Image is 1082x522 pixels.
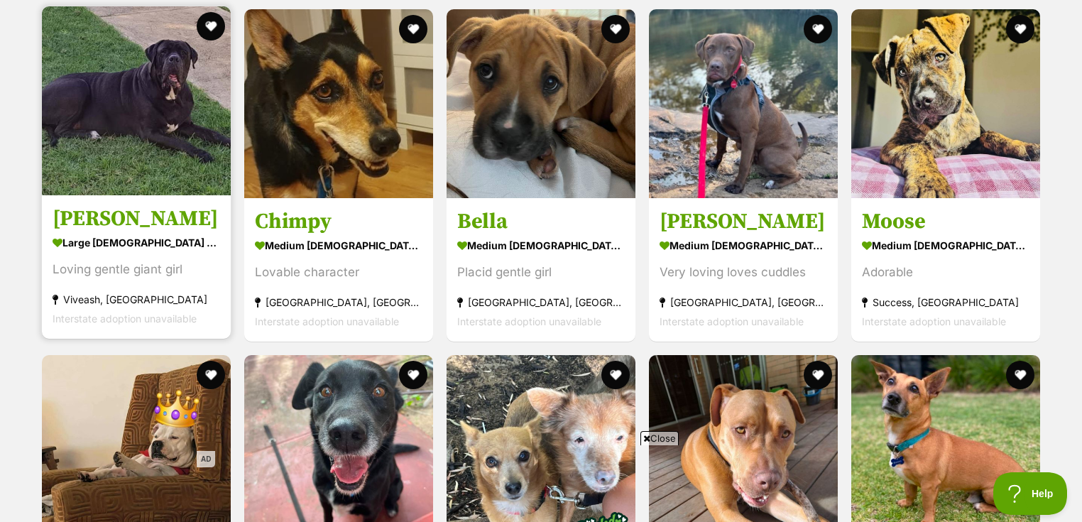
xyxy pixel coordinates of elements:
[399,361,427,389] button: favourite
[255,208,422,235] h3: Chimpy
[640,431,679,445] span: Close
[457,293,625,312] div: [GEOGRAPHIC_DATA], [GEOGRAPHIC_DATA]
[862,315,1006,327] span: Interstate adoption unavailable
[851,9,1040,198] img: Moose
[53,205,220,232] h3: [PERSON_NAME]
[447,9,635,198] img: Bella
[862,208,1029,235] h3: Moose
[42,195,231,339] a: [PERSON_NAME] large [DEMOGRAPHIC_DATA] Dog Loving gentle giant girl Viveash, [GEOGRAPHIC_DATA] In...
[649,9,838,198] img: Rizzo
[53,312,197,325] span: Interstate adoption unavailable
[197,12,225,40] button: favourite
[851,197,1040,342] a: Moose medium [DEMOGRAPHIC_DATA] Dog Adorable Success, [GEOGRAPHIC_DATA] Interstate adoption unava...
[660,315,804,327] span: Interstate adoption unavailable
[601,15,630,43] button: favourite
[862,293,1029,312] div: Success, [GEOGRAPHIC_DATA]
[42,6,231,195] img: Kira
[601,361,630,389] button: favourite
[804,15,832,43] button: favourite
[53,232,220,253] div: large [DEMOGRAPHIC_DATA] Dog
[255,235,422,256] div: medium [DEMOGRAPHIC_DATA] Dog
[649,197,838,342] a: [PERSON_NAME] medium [DEMOGRAPHIC_DATA] Dog Very loving loves cuddles [GEOGRAPHIC_DATA], [GEOGRAP...
[197,361,225,389] button: favourite
[197,451,885,515] iframe: Advertisement
[244,9,433,198] img: Chimpy
[1006,15,1034,43] button: favourite
[993,472,1068,515] iframe: Help Scout Beacon - Open
[255,315,399,327] span: Interstate adoption unavailable
[399,15,427,43] button: favourite
[804,361,832,389] button: favourite
[457,208,625,235] h3: Bella
[660,263,827,282] div: Very loving loves cuddles
[255,263,422,282] div: Lovable character
[660,235,827,256] div: medium [DEMOGRAPHIC_DATA] Dog
[53,290,220,309] div: Viveash, [GEOGRAPHIC_DATA]
[53,260,220,279] div: Loving gentle giant girl
[457,263,625,282] div: Placid gentle girl
[197,451,215,467] span: AD
[255,293,422,312] div: [GEOGRAPHIC_DATA], [GEOGRAPHIC_DATA]
[862,263,1029,282] div: Adorable
[862,235,1029,256] div: medium [DEMOGRAPHIC_DATA] Dog
[660,208,827,235] h3: [PERSON_NAME]
[457,235,625,256] div: medium [DEMOGRAPHIC_DATA] Dog
[660,293,827,312] div: [GEOGRAPHIC_DATA], [GEOGRAPHIC_DATA]
[1006,361,1034,389] button: favourite
[457,315,601,327] span: Interstate adoption unavailable
[244,197,433,342] a: Chimpy medium [DEMOGRAPHIC_DATA] Dog Lovable character [GEOGRAPHIC_DATA], [GEOGRAPHIC_DATA] Inter...
[447,197,635,342] a: Bella medium [DEMOGRAPHIC_DATA] Dog Placid gentle girl [GEOGRAPHIC_DATA], [GEOGRAPHIC_DATA] Inter...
